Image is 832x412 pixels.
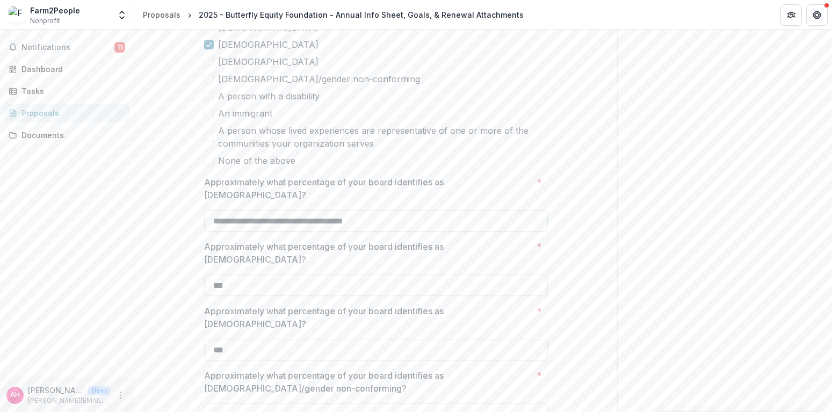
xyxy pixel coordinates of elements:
[4,104,129,122] a: Proposals
[780,4,802,26] button: Partners
[9,6,26,24] img: Farm2People
[21,129,121,141] div: Documents
[218,38,319,51] span: [DEMOGRAPHIC_DATA]
[88,386,110,395] p: User
[30,5,80,16] div: Farm2People
[28,396,110,406] p: [PERSON_NAME][EMAIL_ADDRESS][DOMAIN_NAME]
[21,107,121,119] div: Proposals
[143,9,180,20] div: Proposals
[114,42,125,53] span: 11
[204,240,532,266] p: Approximately what percentage of your board identifies as [DEMOGRAPHIC_DATA]?
[139,7,528,23] nav: breadcrumb
[21,43,114,52] span: Notifications
[806,4,828,26] button: Get Help
[218,124,548,150] span: A person whose lived experiences are representative of one or more of the communities your organi...
[218,107,272,120] span: An immigrant
[218,55,319,68] span: [DEMOGRAPHIC_DATA]
[218,90,320,103] span: A person with a disability
[4,82,129,100] a: Tasks
[204,305,532,330] p: Approximately what percentage of your board identifies as [DEMOGRAPHIC_DATA]?
[218,73,420,85] span: [DEMOGRAPHIC_DATA]/gender non-conforming
[28,385,84,396] p: [PERSON_NAME]
[218,154,295,167] span: None of the above
[10,392,20,399] div: Anna Hopkins
[199,9,524,20] div: 2025 - Butterfly Equity Foundation - Annual Info Sheet, Goals, & Renewal Attachments
[21,85,121,97] div: Tasks
[4,39,129,56] button: Notifications11
[139,7,185,23] a: Proposals
[114,389,127,402] button: More
[114,4,129,26] button: Open entity switcher
[21,63,121,75] div: Dashboard
[204,176,532,201] p: Approximately what percentage of your board identifies as [DEMOGRAPHIC_DATA]?
[30,16,60,26] span: Nonprofit
[204,369,532,395] p: Approximately what percentage of your board identifies as [DEMOGRAPHIC_DATA]/gender non-conforming?
[4,60,129,78] a: Dashboard
[4,126,129,144] a: Documents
